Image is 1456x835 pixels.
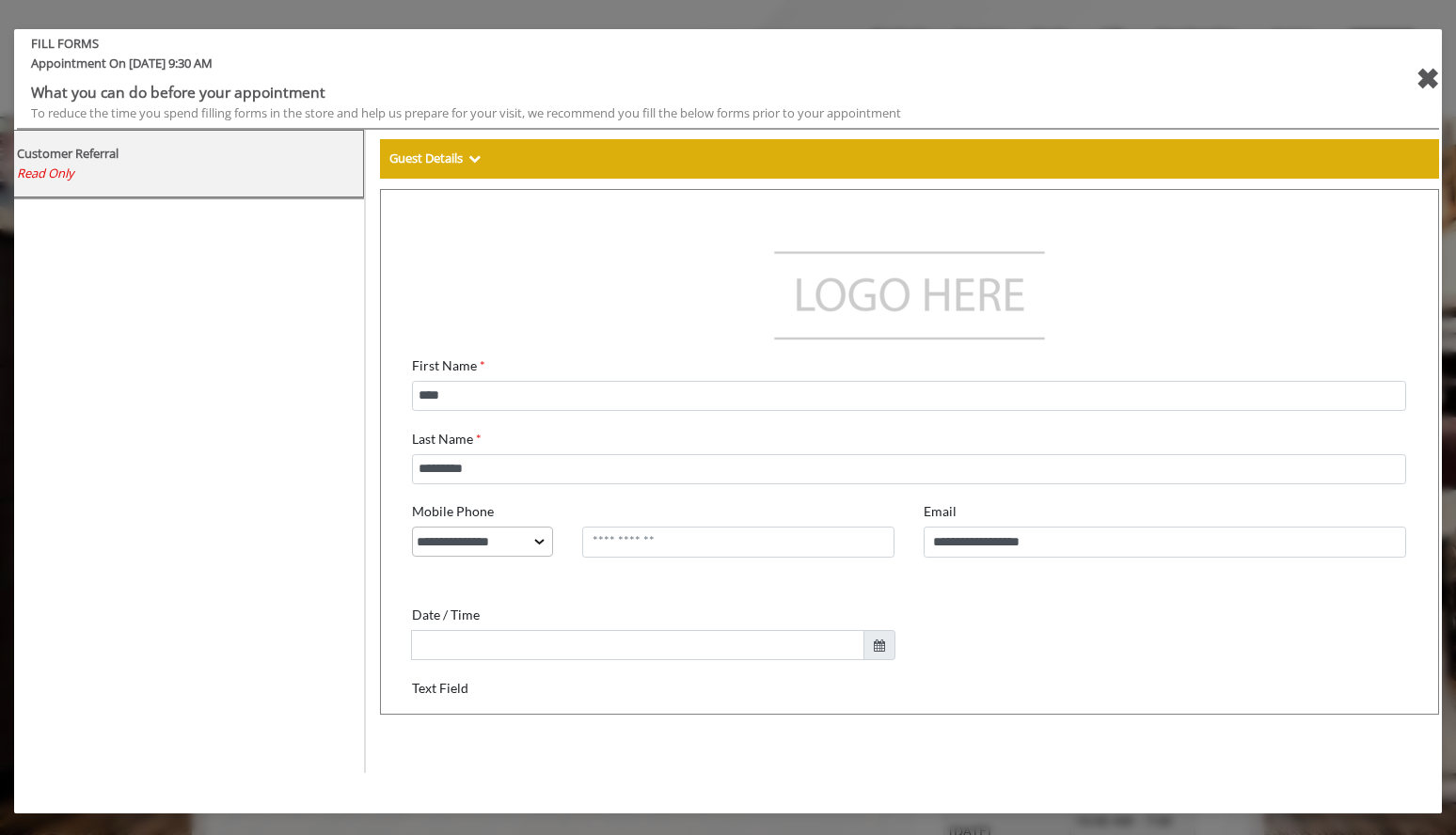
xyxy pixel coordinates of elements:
b: What you can do before your appointment [31,82,325,102]
span: Read Only [17,165,74,181]
div: Guest Details Show [380,139,1439,179]
b: Customer Referral [17,145,119,162]
label: Text Field [21,472,77,503]
div: To reduce the time you spend filling forms in the store and help us prepare for your visit, we re... [31,103,1304,123]
span: Appointment On [DATE] 9:30 AM [17,54,1318,81]
div: close forms [1416,56,1439,102]
b: FILL FORMS [17,34,1318,54]
b: Guest Details [389,150,463,166]
iframe: formsViewWeb [380,189,1439,715]
span: Show [468,150,481,166]
label: Email [532,296,565,327]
